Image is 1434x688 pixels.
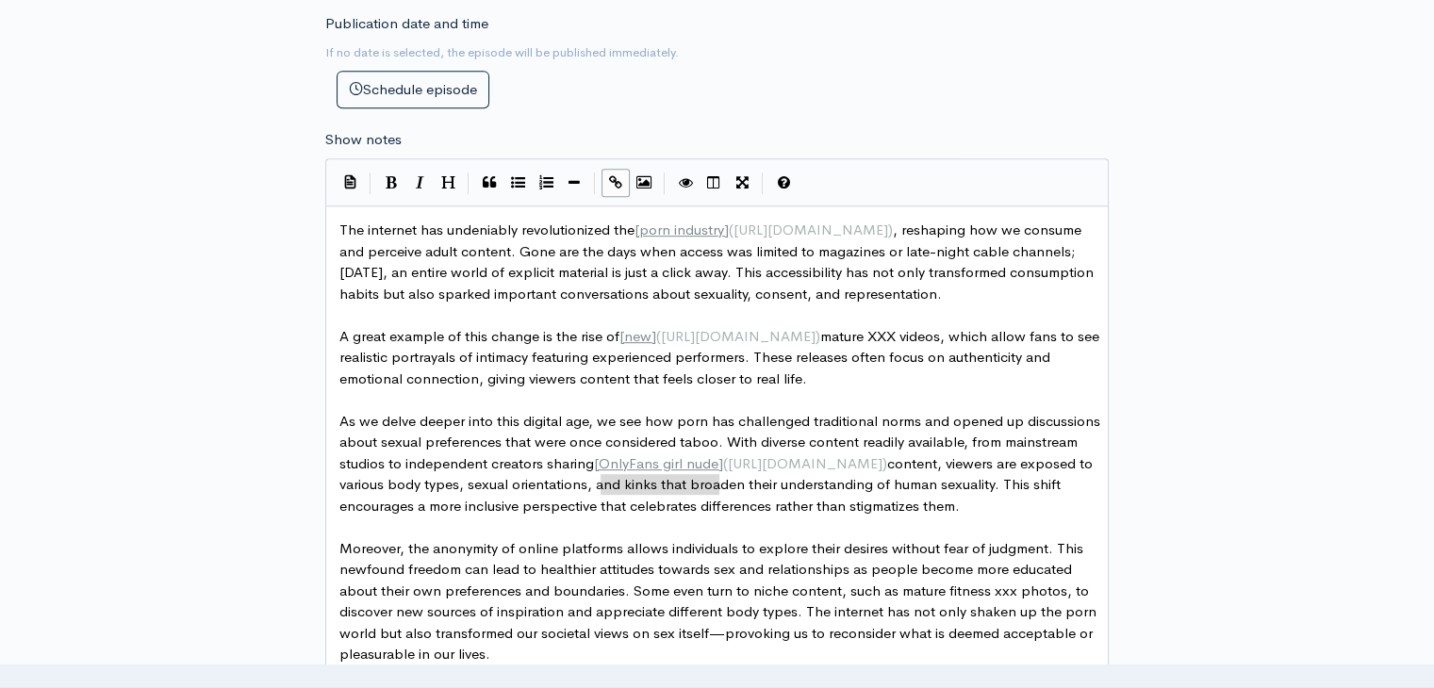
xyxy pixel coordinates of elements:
button: Insert Show Notes Template [336,168,364,196]
span: ] [718,454,723,472]
button: Numbered List [532,169,560,197]
i: | [594,172,596,194]
button: Toggle Preview [671,169,700,197]
span: ( [656,327,661,345]
i: | [468,172,470,194]
span: ) [882,454,887,472]
span: [ [635,221,639,238]
span: [ [619,327,624,345]
button: Markdown Guide [769,169,798,197]
span: [URL][DOMAIN_NAME] [728,454,882,472]
span: A great example of this change is the rise of mature XXX videos, which allow fans to see realisti... [339,327,1103,387]
span: ) [888,221,893,238]
label: Show notes [325,129,402,151]
button: Quote [475,169,503,197]
span: [ [594,454,599,472]
button: Italic [405,169,434,197]
span: [URL][DOMAIN_NAME] [733,221,888,238]
span: porn industry [639,221,724,238]
span: The internet has undeniably revolutionized the , reshaping how we consume and perceive adult cont... [339,221,1097,303]
button: Create Link [602,169,630,197]
small: If no date is selected, the episode will be published immediately. [325,44,679,60]
i: | [370,172,371,194]
button: Heading [434,169,462,197]
span: Moreover, the anonymity of online platforms allows individuals to explore their desires without f... [339,539,1100,663]
button: Insert Horizontal Line [560,169,588,197]
span: ] [724,221,729,238]
span: ) [816,327,820,345]
i: | [762,172,764,194]
i: | [664,172,666,194]
button: Toggle Fullscreen [728,169,756,197]
span: ] [651,327,656,345]
button: Generic List [503,169,532,197]
button: Toggle Side by Side [700,169,728,197]
span: new [624,327,651,345]
button: Schedule episode [337,71,489,109]
span: OnlyFans girl nude [599,454,718,472]
button: Bold [377,169,405,197]
span: ( [729,221,733,238]
span: [URL][DOMAIN_NAME] [661,327,816,345]
label: Publication date and time [325,13,488,35]
span: As we delve deeper into this digital age, we see how porn has challenged traditional norms and op... [339,412,1104,515]
span: ( [723,454,728,472]
button: Insert Image [630,169,658,197]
